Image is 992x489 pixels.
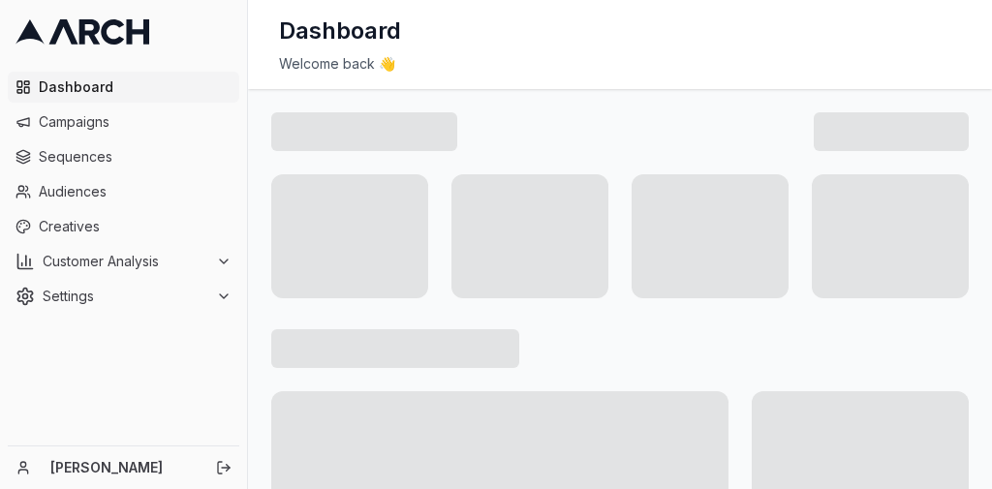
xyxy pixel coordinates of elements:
a: Creatives [8,211,239,242]
a: Dashboard [8,72,239,103]
button: Customer Analysis [8,246,239,277]
a: Sequences [8,141,239,172]
span: Campaigns [39,112,232,132]
a: [PERSON_NAME] [50,458,195,477]
button: Log out [210,454,237,481]
div: Welcome back 👋 [279,54,961,74]
button: Settings [8,281,239,312]
span: Audiences [39,182,232,201]
span: Sequences [39,147,232,167]
span: Dashboard [39,77,232,97]
span: Creatives [39,217,232,236]
a: Campaigns [8,107,239,138]
span: Customer Analysis [43,252,208,271]
a: Audiences [8,176,239,207]
span: Settings [43,287,208,306]
h1: Dashboard [279,15,401,46]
